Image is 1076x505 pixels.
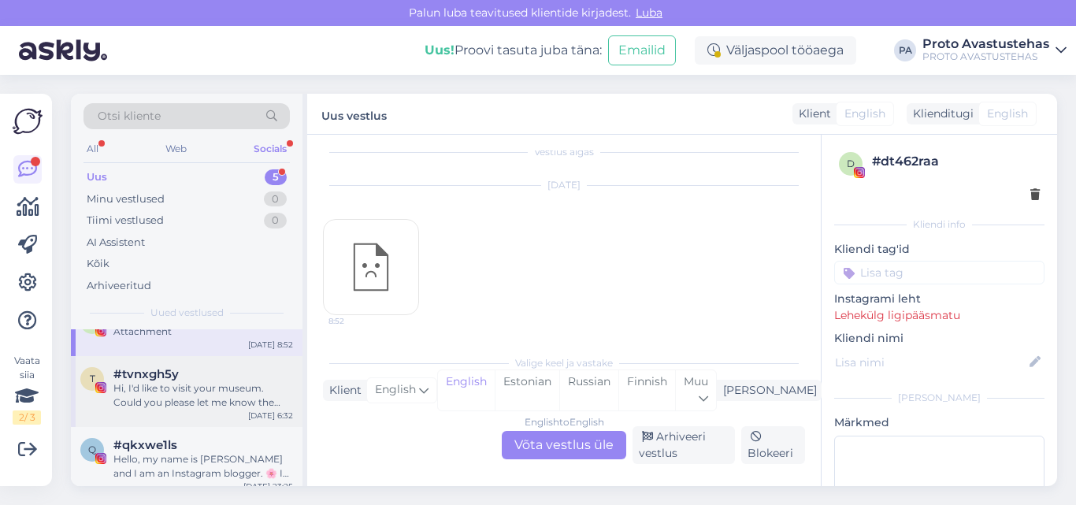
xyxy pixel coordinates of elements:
label: Uus vestlus [321,103,387,124]
span: Muu [684,374,708,388]
p: Instagrami leht [834,291,1044,307]
div: Võta vestlus üle [502,431,626,459]
span: #tvnxgh5y [113,367,179,381]
div: Hello, my name is [PERSON_NAME] and I am an Instagram blogger. 🌸 I share tips on interesting rest... [113,452,293,481]
div: [DATE] 23:25 [243,481,293,492]
div: Russian [559,370,618,410]
div: Hi, I'd like to visit your museum. Could you please let me know the opening hours for Thursdays? [113,381,293,410]
span: d [847,158,855,169]
p: Kliendi tag'id [834,241,1044,258]
div: [DATE] 6:32 [248,410,293,421]
span: 8:52 [328,315,388,327]
div: AI Assistent [87,235,145,251]
div: Socials [250,139,290,159]
div: Klient [792,106,831,122]
div: # dt462raa [872,152,1040,171]
input: Lisa tag [834,261,1044,284]
div: Attachment [113,325,293,339]
span: t [90,373,95,384]
span: #qkxwe1ls [113,438,177,452]
span: Luba [631,6,667,20]
div: Proto Avastustehas [922,38,1049,50]
p: Märkmed [834,414,1044,431]
span: Uued vestlused [150,306,224,320]
div: Väljaspool tööaega [695,36,856,65]
div: 2 / 3 [13,410,41,425]
div: Web [162,139,190,159]
div: Proovi tasuta juba täna: [425,41,602,60]
div: 0 [264,191,287,207]
img: Askly Logo [13,106,43,136]
span: q [88,444,96,455]
div: [PERSON_NAME] [834,391,1044,405]
div: Arhiveeritud [87,278,151,294]
div: [DATE] [323,178,805,192]
span: English [375,381,416,399]
span: English [987,106,1028,122]
div: English [438,370,495,410]
div: 0 [264,213,287,228]
div: Uus [87,169,107,185]
div: [DATE] 8:52 [248,339,293,351]
button: Emailid [608,35,676,65]
input: Lisa nimi [835,354,1026,371]
div: Arhiveeri vestlus [633,426,735,464]
span: Otsi kliente [98,108,161,124]
b: Uus! [425,43,455,58]
p: Kliendi nimi [834,330,1044,347]
div: Vaata siia [13,354,41,425]
div: All [83,139,102,159]
p: Lehekülg ligipääsmatu [834,307,1044,324]
div: PROTO AVASTUSTEHAS [922,50,1049,63]
div: Klient [323,382,362,399]
div: Vestlus algas [323,145,805,159]
div: PA [894,39,916,61]
div: Kõik [87,256,109,272]
a: Proto AvastustehasPROTO AVASTUSTEHAS [922,38,1067,63]
div: 5 [265,169,287,185]
div: Blokeeri [741,426,805,464]
div: Kliendi info [834,217,1044,232]
div: Estonian [495,370,559,410]
div: Finnish [618,370,675,410]
div: Tiimi vestlused [87,213,164,228]
div: Valige keel ja vastake [323,356,805,370]
div: [PERSON_NAME] [717,382,817,399]
div: Minu vestlused [87,191,165,207]
div: Klienditugi [907,106,974,122]
span: English [844,106,885,122]
div: English to English [525,415,604,429]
